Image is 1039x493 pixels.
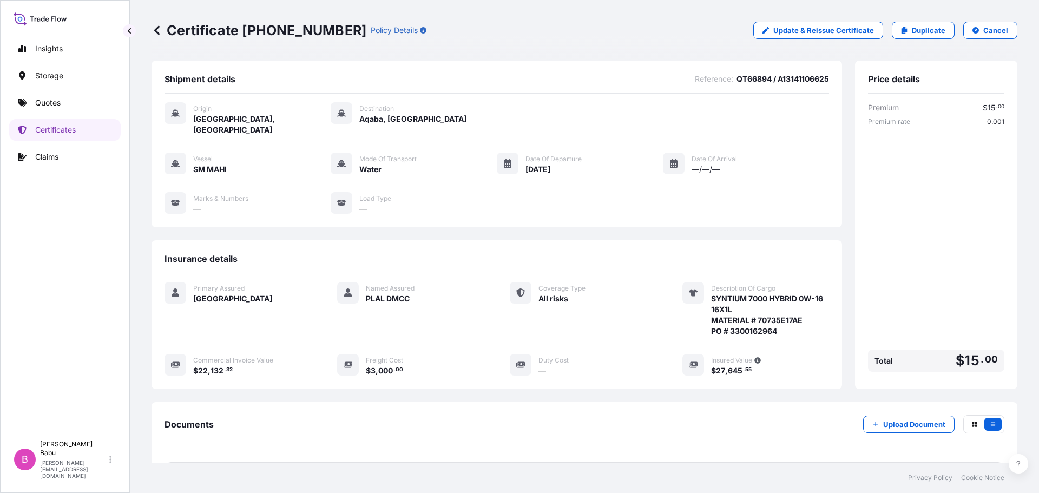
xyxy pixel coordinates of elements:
span: 132 [211,367,223,374]
span: 00 [985,356,998,363]
p: Claims [35,152,58,162]
span: Origin [193,104,212,113]
span: Freight Cost [366,356,403,365]
span: Named Assured [366,284,415,293]
span: SYNTIUM 7000 HYBRID 0W-16 16X1L MATERIAL # 70735E17AE PO # 3300162964 [711,293,829,337]
p: Cancel [983,25,1008,36]
span: Documents [165,419,214,430]
p: Certificate [PHONE_NUMBER] [152,22,366,39]
span: Duty Cost [538,356,569,365]
p: [PERSON_NAME][EMAIL_ADDRESS][DOMAIN_NAME] [40,459,107,479]
span: Marks & Numbers [193,194,248,203]
span: , [376,367,378,374]
span: All risks [538,293,568,304]
a: Duplicate [892,22,955,39]
a: Insights [9,38,121,60]
span: . [224,368,226,372]
button: Upload Document [863,416,955,433]
span: Price details [868,74,920,84]
span: Description Of Cargo [711,284,775,293]
p: Storage [35,70,63,81]
span: QT66894 / A13141106625 [736,74,829,84]
p: Upload Document [883,419,945,430]
p: [PERSON_NAME] Babu [40,440,107,457]
span: Water [359,164,382,175]
span: . [996,105,997,109]
a: Certificates [9,119,121,141]
span: 00 [396,368,403,372]
a: Claims [9,146,121,168]
span: Aqaba, [GEOGRAPHIC_DATA] [359,114,466,124]
span: , [725,367,728,374]
span: . [393,368,395,372]
span: Mode of Transport [359,155,417,163]
span: PLAL DMCC [366,293,410,304]
span: Reference : [695,74,733,84]
span: Premium [868,102,899,113]
a: Quotes [9,92,121,114]
span: $ [711,367,716,374]
span: Insured Value [711,356,752,365]
span: Date of Arrival [692,155,737,163]
span: Destination [359,104,394,113]
button: Cancel [963,22,1017,39]
span: — [193,203,201,214]
a: Privacy Policy [908,474,952,482]
span: Date of Departure [525,155,582,163]
p: Policy Details [371,25,418,36]
span: . [743,368,745,372]
span: SM MAHI [193,164,227,175]
span: $ [956,354,964,367]
span: Shipment details [165,74,235,84]
span: $ [983,104,988,111]
span: 645 [728,367,742,374]
span: 00 [998,105,1004,109]
p: Certificates [35,124,76,135]
span: — [359,203,367,214]
p: Duplicate [912,25,945,36]
p: Insights [35,43,63,54]
a: Cookie Notice [961,474,1004,482]
span: —/—/— [692,164,720,175]
span: Insurance details [165,253,238,264]
span: Commercial Invoice Value [193,356,273,365]
span: [DATE] [525,164,550,175]
span: B [22,454,28,465]
span: 000 [378,367,393,374]
a: Update & Reissue Certificate [753,22,883,39]
span: 55 [745,368,752,372]
span: . [981,356,984,363]
span: 15 [988,104,995,111]
span: 27 [716,367,725,374]
span: $ [366,367,371,374]
span: [GEOGRAPHIC_DATA], [GEOGRAPHIC_DATA] [193,114,331,135]
span: 32 [226,368,233,372]
span: Total [874,356,893,366]
a: Storage [9,65,121,87]
span: Vessel [193,155,213,163]
span: 0.001 [987,117,1004,126]
span: Premium rate [868,117,910,126]
span: Coverage Type [538,284,586,293]
p: Quotes [35,97,61,108]
p: Update & Reissue Certificate [773,25,874,36]
span: $ [193,367,198,374]
span: 15 [964,354,979,367]
span: — [538,365,546,376]
span: 3 [371,367,376,374]
span: Primary Assured [193,284,245,293]
span: [GEOGRAPHIC_DATA] [193,293,272,304]
span: Load Type [359,194,391,203]
span: 22 [198,367,208,374]
span: , [208,367,211,374]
